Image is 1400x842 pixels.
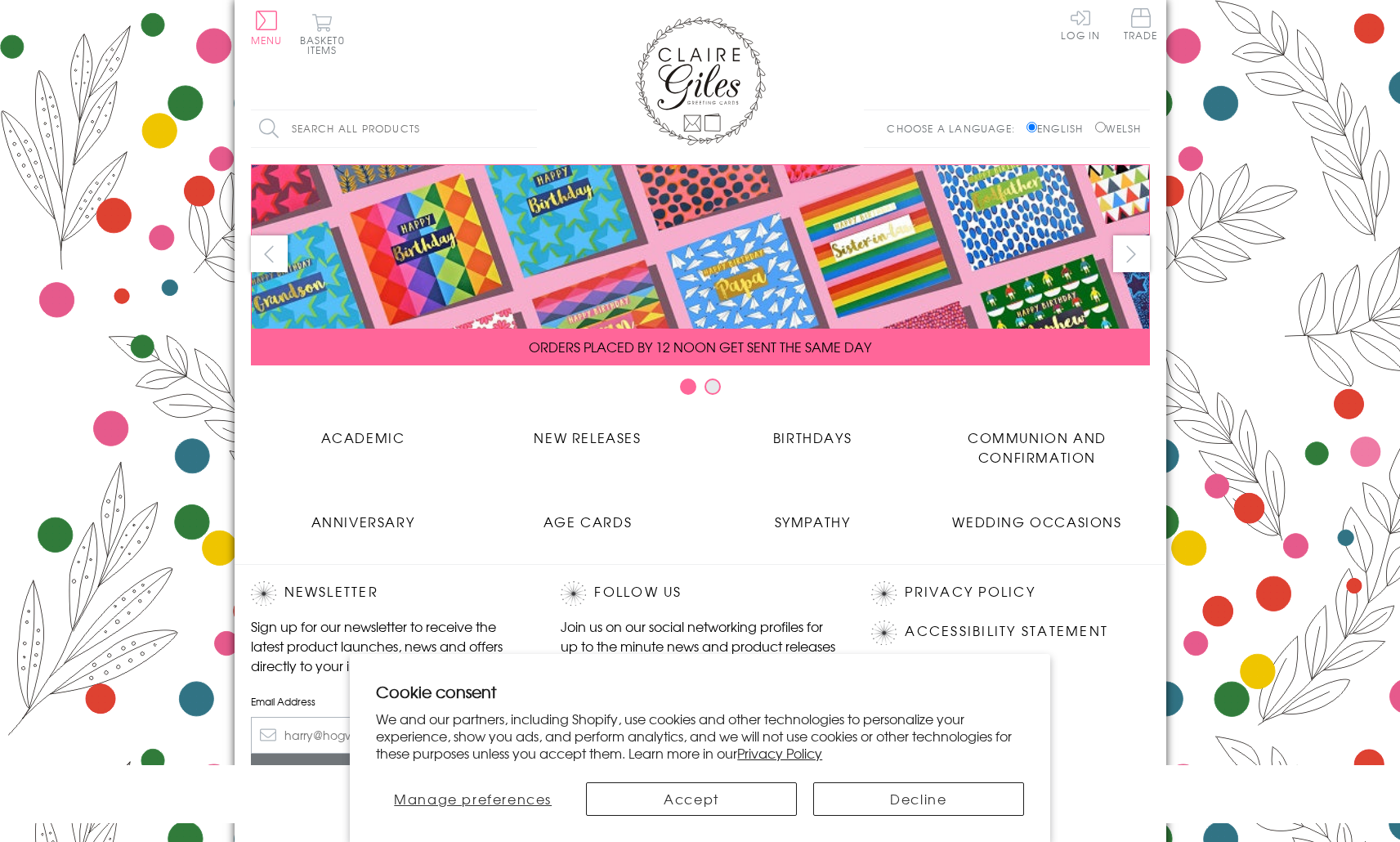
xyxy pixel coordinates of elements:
[775,512,851,531] span: Sympathy
[251,378,1150,403] div: Carousel Pagination
[813,782,1024,816] button: Decline
[543,512,632,531] span: Age Cards
[887,121,1023,136] p: Choose a language:
[737,743,822,763] a: Privacy Policy
[1027,122,1037,132] input: English
[1095,121,1142,136] label: Welsh
[925,415,1150,467] a: Communion and Confirmation
[680,378,696,395] button: Carousel Page 1 (Current Slide)
[1061,8,1100,40] a: Log In
[561,616,839,675] p: Join us on our social networking profiles for up to the minute news and product releases the mome...
[307,33,345,57] span: 0 items
[251,581,529,606] h2: Newsletter
[700,415,925,447] a: Birthdays
[300,13,345,55] button: Basket0 items
[251,33,283,47] span: Menu
[521,110,537,147] input: Search
[1027,121,1091,136] label: English
[251,110,537,147] input: Search all products
[1124,8,1158,43] a: Trade
[773,428,852,447] span: Birthdays
[529,337,871,356] span: ORDERS PLACED BY 12 NOON GET SENT THE SAME DAY
[251,694,529,709] label: Email Address
[952,512,1121,531] span: Wedding Occasions
[251,235,288,272] button: prev
[251,415,476,447] a: Academic
[561,581,839,606] h2: Follow Us
[311,512,415,531] span: Anniversary
[905,581,1035,603] a: Privacy Policy
[1124,8,1158,40] span: Trade
[1113,235,1150,272] button: next
[251,499,476,531] a: Anniversary
[905,620,1108,643] a: Accessibility Statement
[635,16,766,146] img: Claire Giles Greetings Cards
[586,782,797,816] button: Accept
[251,754,529,790] input: Subscribe
[376,680,1024,703] h2: Cookie consent
[534,428,641,447] span: New Releases
[394,789,552,808] span: Manage preferences
[925,499,1150,531] a: Wedding Occasions
[376,782,570,816] button: Manage preferences
[1095,122,1106,132] input: Welsh
[700,499,925,531] a: Sympathy
[968,428,1107,467] span: Communion and Confirmation
[321,428,405,447] span: Academic
[251,616,529,675] p: Sign up for our newsletter to receive the latest product launches, news and offers directly to yo...
[251,11,283,45] button: Menu
[376,710,1024,761] p: We and our partners, including Shopify, use cookies and other technologies to personalize your ex...
[476,499,700,531] a: Age Cards
[251,717,529,754] input: harry@hogwarts.edu
[476,415,700,447] a: New Releases
[704,378,721,395] button: Carousel Page 2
